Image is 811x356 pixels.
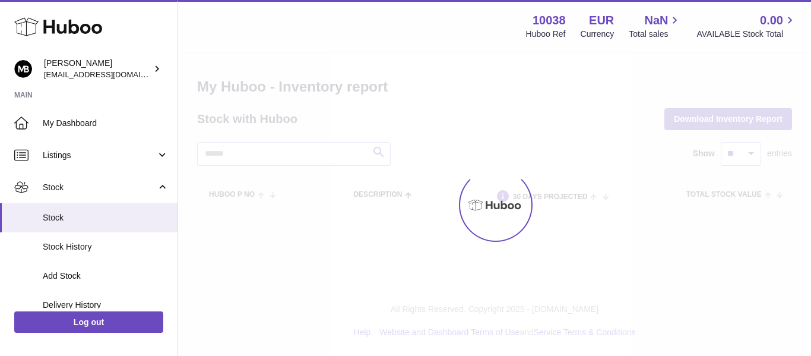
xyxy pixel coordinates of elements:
a: Log out [14,311,163,333]
span: Listings [43,150,156,161]
span: Add Stock [43,270,169,282]
a: NaN Total sales [629,12,682,40]
span: Delivery History [43,300,169,311]
a: 0.00 AVAILABLE Stock Total [696,12,797,40]
span: Total sales [629,29,682,40]
div: Currency [581,29,614,40]
span: NaN [644,12,668,29]
span: [EMAIL_ADDRESS][DOMAIN_NAME] [44,70,175,79]
div: Huboo Ref [526,29,566,40]
span: Stock [43,212,169,223]
span: Stock History [43,241,169,253]
span: AVAILABLE Stock Total [696,29,797,40]
strong: 10038 [533,12,566,29]
span: 0.00 [760,12,783,29]
div: [PERSON_NAME] [44,58,151,80]
strong: EUR [589,12,614,29]
span: My Dashboard [43,118,169,129]
img: hi@margotbardot.com [14,60,32,78]
span: Stock [43,182,156,193]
